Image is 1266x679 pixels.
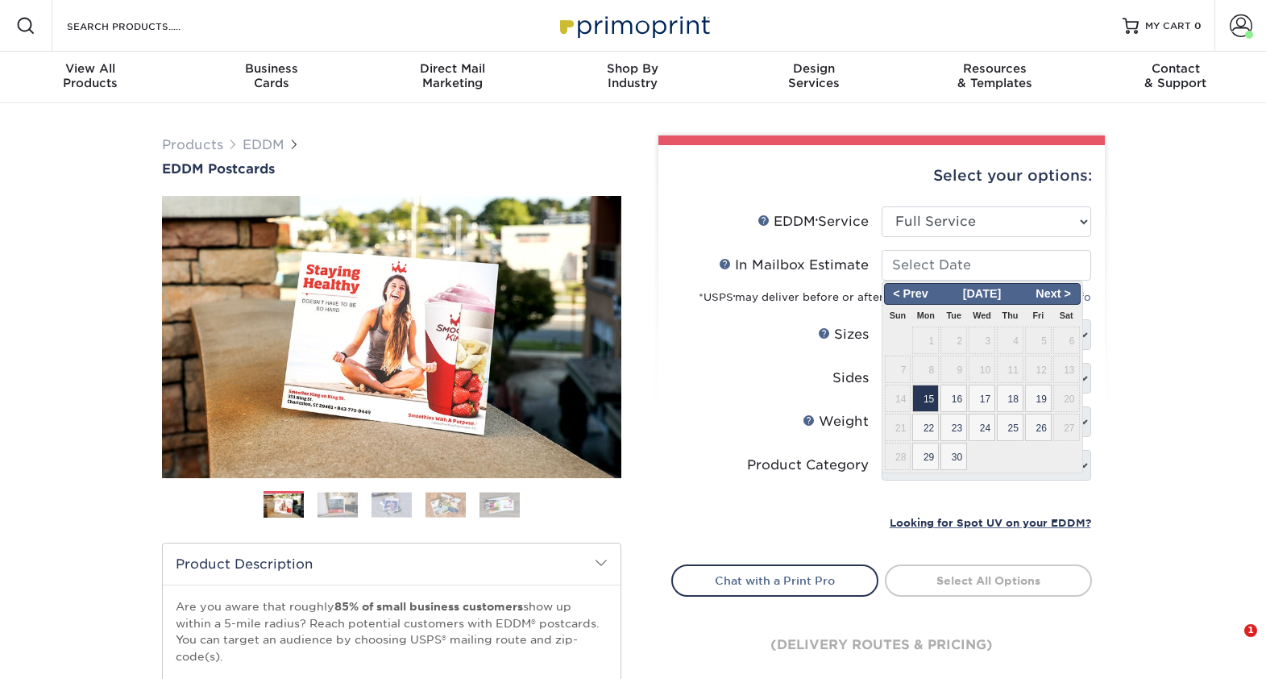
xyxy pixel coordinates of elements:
[1025,356,1052,383] span: 12
[671,564,878,597] a: Chat with a Print Pro
[912,443,939,470] span: 29
[671,145,1092,206] div: Select your options:
[318,492,358,517] img: EDDM 02
[362,61,542,76] span: Direct Mail
[940,356,967,383] span: 9
[1085,61,1266,76] span: Contact
[733,294,735,299] sup: ®
[758,212,869,231] div: EDDM Service
[724,52,904,103] a: DesignServices
[885,564,1092,597] a: Select All Options
[904,52,1085,103] a: Resources& Templates
[996,305,1024,326] th: Thu
[1211,624,1250,663] iframe: Intercom live chat
[1029,285,1078,303] span: Next >
[334,600,523,613] strong: 85% of small business customers
[997,385,1023,412] span: 18
[957,287,1007,300] span: [DATE]
[885,385,911,412] span: 14
[912,356,939,383] span: 8
[912,385,939,412] span: 15
[362,52,542,103] a: Direct MailMarketing
[181,61,361,76] span: Business
[940,443,967,470] span: 30
[264,492,304,520] img: EDDM 01
[1053,414,1080,441] span: 27
[1052,305,1081,326] th: Sat
[885,414,911,441] span: 21
[425,492,466,517] img: EDDM 04
[940,385,967,412] span: 16
[542,61,723,90] div: Industry
[968,305,996,326] th: Wed
[1085,61,1266,90] div: & Support
[969,385,995,412] span: 17
[163,544,621,585] h2: Product Description
[1053,327,1080,354] span: 6
[886,285,936,303] span: < Prev
[904,61,1085,76] span: Resources
[162,161,621,177] a: EDDM Postcards
[904,61,1085,90] div: & Templates
[969,414,995,441] span: 24
[803,412,869,431] div: Weight
[940,305,968,326] th: Tue
[243,137,284,152] a: EDDM
[699,291,1091,303] small: *USPS may deliver before or after the target estimate
[181,61,361,90] div: Cards
[969,356,995,383] span: 10
[553,8,714,43] img: Primoprint
[882,250,1091,281] input: Select Date
[1053,385,1080,412] span: 20
[832,369,869,388] div: Sides
[1145,19,1191,33] span: MY CART
[542,61,723,76] span: Shop By
[818,325,869,344] div: Sizes
[890,514,1091,530] a: Looking for Spot UV on your EDDM?
[479,492,520,517] img: EDDM 05
[371,492,412,517] img: EDDM 03
[719,256,869,275] div: In Mailbox Estimate
[1085,52,1266,103] a: Contact& Support
[162,178,621,496] img: EDDM Postcards 01
[1025,327,1052,354] span: 5
[1194,20,1202,31] span: 0
[885,356,911,383] span: 7
[181,52,361,103] a: BusinessCards
[997,327,1023,354] span: 4
[162,161,275,177] span: EDDM Postcards
[969,327,995,354] span: 3
[1025,414,1052,441] span: 26
[724,61,904,90] div: Services
[890,517,1091,529] small: Looking for Spot UV on your EDDM?
[542,52,723,103] a: Shop ByIndustry
[747,456,869,475] div: Product Category
[911,305,940,326] th: Mon
[1025,385,1052,412] span: 19
[884,305,912,326] th: Sun
[940,327,967,354] span: 2
[912,327,939,354] span: 1
[885,443,911,470] span: 28
[940,414,967,441] span: 23
[997,414,1023,441] span: 25
[816,218,818,224] sup: ®
[65,16,222,35] input: SEARCH PRODUCTS.....
[997,356,1023,383] span: 11
[724,61,904,76] span: Design
[162,137,223,152] a: Products
[1244,624,1257,637] span: 1
[362,61,542,90] div: Marketing
[1053,356,1080,383] span: 13
[912,414,939,441] span: 22
[1024,305,1052,326] th: Fri
[4,630,137,673] iframe: Google Customer Reviews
